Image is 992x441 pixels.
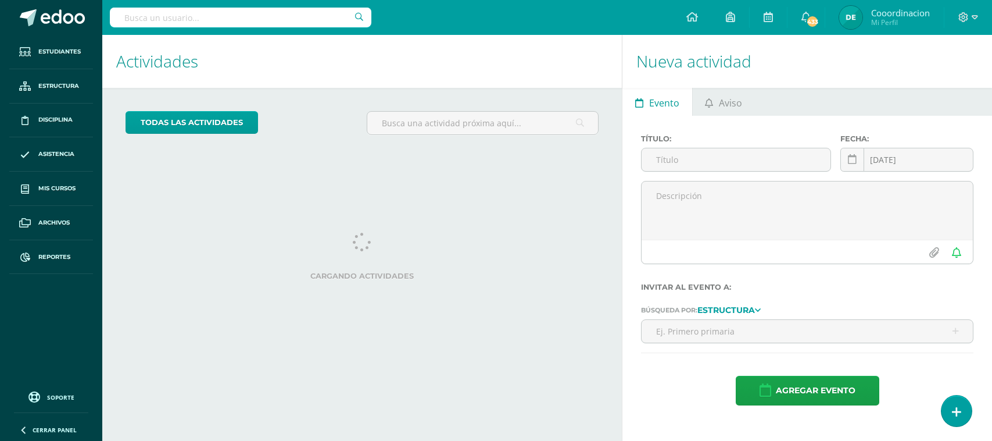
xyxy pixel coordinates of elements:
a: Estructura [9,69,93,104]
span: Evento [649,89,679,117]
a: Reportes [9,240,93,275]
a: Disciplina [9,104,93,138]
a: todas las Actividades [126,111,258,134]
span: Mis cursos [38,184,76,193]
input: Título [642,148,830,171]
span: Archivos [38,218,70,227]
input: Busca una actividad próxima aquí... [367,112,598,134]
span: Estructura [38,81,79,91]
span: Mi Perfil [871,17,930,27]
span: Cerrar panel [33,426,77,434]
span: Disciplina [38,115,73,125]
a: Estudiantes [9,35,93,69]
span: Agregar evento [776,376,855,405]
a: Soporte [14,389,88,404]
span: Soporte [47,393,74,401]
h1: Actividades [116,35,608,88]
a: Asistencia [9,137,93,172]
span: Reportes [38,252,70,262]
span: Búsqueda por: [641,306,697,314]
a: Evento [622,88,692,116]
label: Cargando actividades [126,272,599,280]
span: Estudiantes [38,47,81,56]
span: 433 [806,15,819,28]
input: Busca un usuario... [110,8,371,27]
img: 5b2783ad3a22ae473dcaf132f569719c.png [839,6,862,29]
a: Mis cursos [9,172,93,206]
strong: Estructura [697,305,755,315]
input: Ej. Primero primaria [642,320,973,343]
a: Estructura [697,305,761,314]
span: Aviso [719,89,742,117]
span: Asistencia [38,150,74,159]
label: Fecha: [840,134,973,143]
button: Agregar evento [736,376,879,406]
input: Fecha de entrega [841,148,973,171]
span: Cooordinacion [871,7,930,19]
label: Invitar al evento a: [641,283,973,291]
label: Título: [641,134,831,143]
a: Aviso [693,88,755,116]
h1: Nueva actividad [636,35,978,88]
a: Archivos [9,206,93,240]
